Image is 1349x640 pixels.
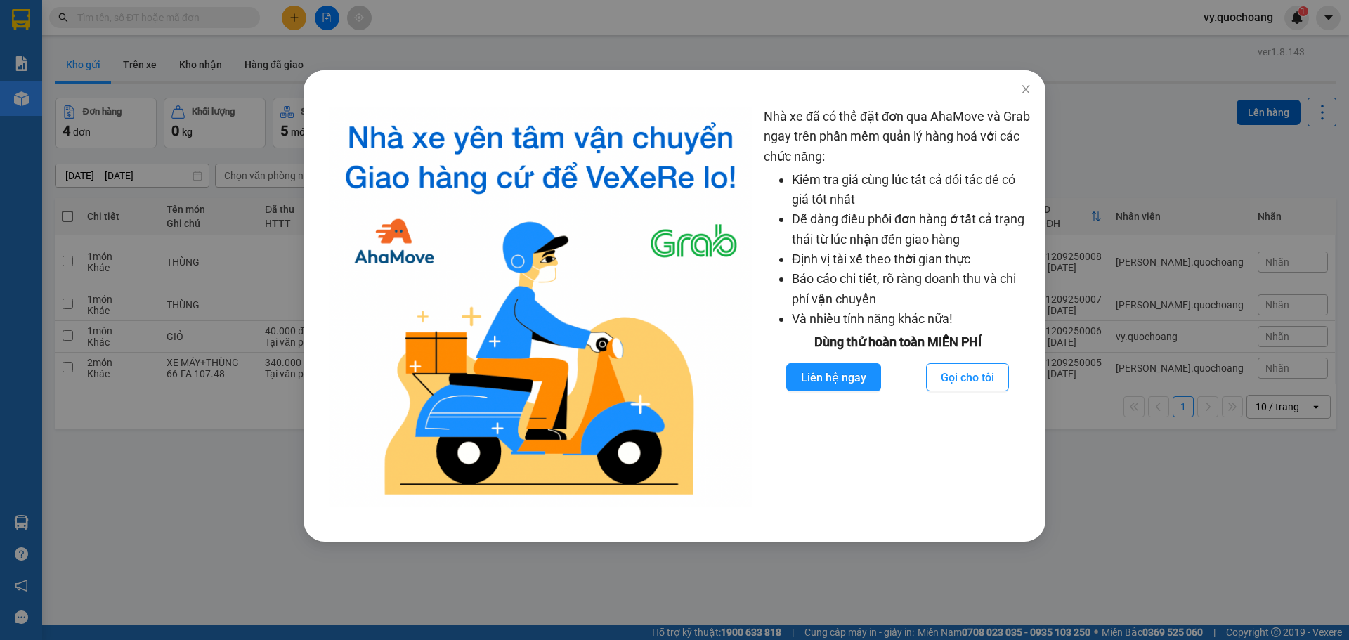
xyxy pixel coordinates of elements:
button: Liên hệ ngay [786,363,881,391]
li: Báo cáo chi tiết, rõ ràng doanh thu và chi phí vận chuyển [792,269,1031,309]
li: Kiểm tra giá cùng lúc tất cả đối tác để có giá tốt nhất [792,170,1031,210]
span: Liên hệ ngay [801,369,866,386]
div: Nhà xe đã có thể đặt đơn qua AhaMove và Grab ngay trên phần mềm quản lý hàng hoá với các chức năng: [764,107,1031,507]
li: Định vị tài xế theo thời gian thực [792,249,1031,269]
li: Dễ dàng điều phối đơn hàng ở tất cả trạng thái từ lúc nhận đến giao hàng [792,209,1031,249]
span: Gọi cho tôi [941,369,994,386]
li: Và nhiều tính năng khác nữa! [792,309,1031,329]
button: Close [1006,70,1045,110]
div: Dùng thử hoàn toàn MIỄN PHÍ [764,332,1031,352]
span: close [1020,84,1031,95]
img: logo [329,107,752,507]
button: Gọi cho tôi [926,363,1009,391]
